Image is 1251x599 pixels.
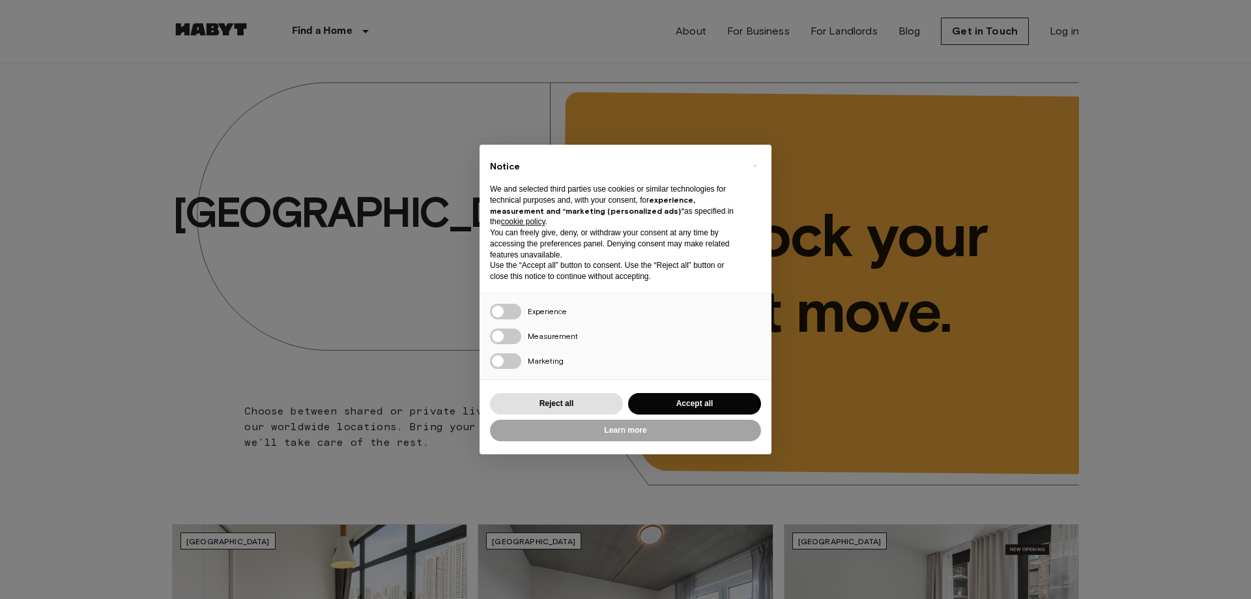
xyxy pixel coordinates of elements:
a: cookie policy [501,217,545,226]
p: Use the “Accept all” button to consent. Use the “Reject all” button or close this notice to conti... [490,260,740,282]
p: We and selected third parties use cookies or similar technologies for technical purposes and, wit... [490,184,740,227]
button: Learn more [490,420,761,441]
span: Measurement [528,331,578,341]
span: Marketing [528,356,564,366]
button: Accept all [628,393,761,415]
span: Experience [528,306,567,316]
strong: experience, measurement and “marketing (personalized ads)” [490,195,695,216]
span: × [753,158,757,173]
h2: Notice [490,160,740,173]
button: Close this notice [744,155,765,176]
button: Reject all [490,393,623,415]
p: You can freely give, deny, or withdraw your consent at any time by accessing the preferences pane... [490,227,740,260]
